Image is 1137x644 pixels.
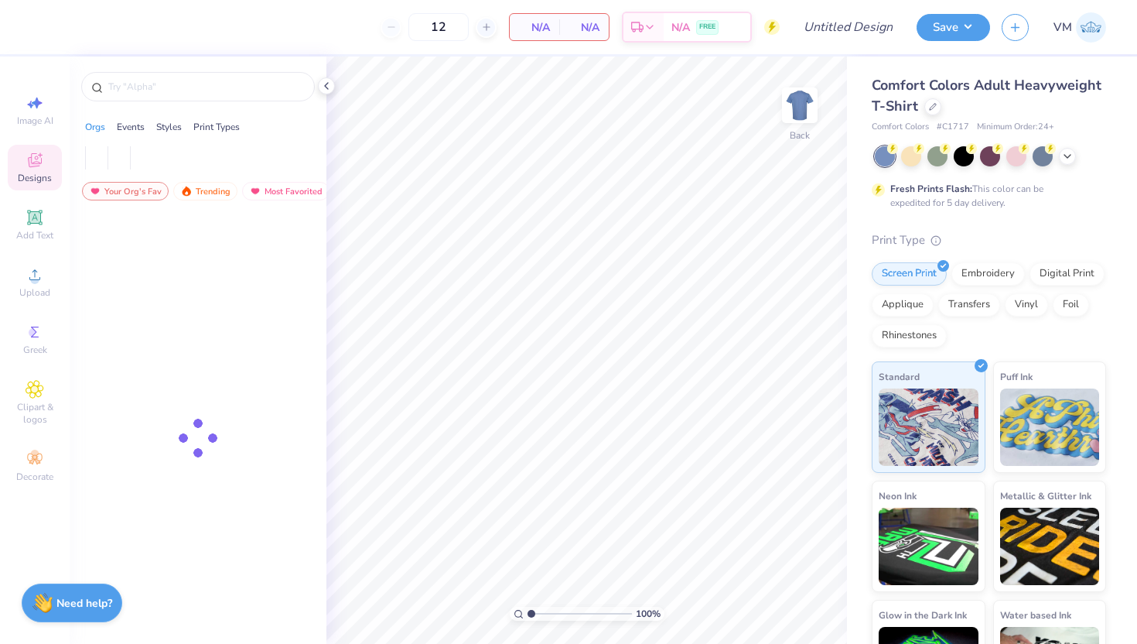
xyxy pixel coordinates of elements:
[107,79,305,94] input: Try "Alpha"
[1000,508,1100,585] img: Metallic & Glitter Ink
[180,186,193,197] img: trending.gif
[242,182,329,200] div: Most Favorited
[671,19,690,36] span: N/A
[1053,12,1106,43] a: VM
[636,607,661,621] span: 100 %
[17,115,53,127] span: Image AI
[699,22,715,33] span: FREE
[790,128,810,142] div: Back
[85,120,105,134] div: Orgs
[937,121,969,134] span: # C1717
[1000,488,1091,504] span: Metallic & Glitter Ink
[879,488,917,504] span: Neon Ink
[872,262,947,286] div: Screen Print
[408,13,469,41] input: – –
[249,186,261,197] img: most_fav.gif
[879,607,967,623] span: Glow in the Dark Ink
[1076,12,1106,43] img: Victoria Major
[879,508,978,585] img: Neon Ink
[1053,293,1089,317] div: Foil
[977,121,1054,134] span: Minimum Order: 24 +
[1000,607,1071,623] span: Water based Ink
[872,293,934,317] div: Applique
[23,344,47,356] span: Greek
[791,12,905,43] input: Untitled Design
[872,324,947,348] div: Rhinestones
[19,286,50,299] span: Upload
[82,182,169,200] div: Your Org's Fav
[879,368,920,385] span: Standard
[117,120,145,134] div: Events
[18,172,52,184] span: Designs
[56,596,112,611] strong: Need help?
[890,183,972,195] strong: Fresh Prints Flash:
[938,293,1000,317] div: Transfers
[872,121,929,134] span: Comfort Colors
[568,19,599,36] span: N/A
[917,14,990,41] button: Save
[872,76,1101,115] span: Comfort Colors Adult Heavyweight T-Shirt
[8,401,62,426] span: Clipart & logos
[872,231,1106,249] div: Print Type
[156,120,182,134] div: Styles
[784,90,815,121] img: Back
[519,19,550,36] span: N/A
[951,262,1025,286] div: Embroidery
[16,471,53,483] span: Decorate
[1000,368,1033,385] span: Puff Ink
[1053,19,1072,36] span: VM
[16,229,53,241] span: Add Text
[1005,293,1048,317] div: Vinyl
[1000,389,1100,466] img: Puff Ink
[173,182,237,200] div: Trending
[193,120,240,134] div: Print Types
[879,389,978,466] img: Standard
[89,186,101,197] img: most_fav.gif
[1029,262,1105,286] div: Digital Print
[890,182,1081,210] div: This color can be expedited for 5 day delivery.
